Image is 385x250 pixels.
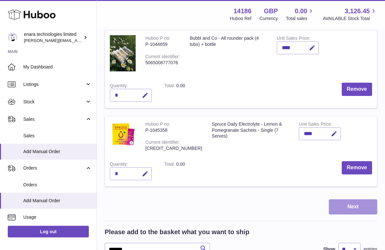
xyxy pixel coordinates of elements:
[110,161,128,168] label: Quantity
[23,133,92,139] span: Sales
[286,16,315,22] span: Total sales
[323,16,377,22] span: AVAILABLE Stock Total
[295,7,307,16] span: 0.00
[110,35,136,71] img: Bubbl and Co - All rounder pack (4 tubs) + bottle
[234,7,252,16] strong: 14186
[23,149,92,155] span: Add Manual Order
[176,83,185,88] span: 0.00
[110,121,136,147] img: Spruce Daily Electrolyte - Lemon & Pomegranate Sachets - Single (7 Serves)
[145,54,180,61] div: Current identifier
[260,16,278,22] div: Currency
[329,199,377,214] button: Next
[164,83,176,90] label: Total
[185,30,272,78] td: Bubbl and Co - All rounder pack (4 tubs) + bottle
[8,33,17,42] img: Dee@enara.co
[145,60,180,66] div: 5065008777076
[145,121,171,128] div: Huboo P no
[23,198,92,204] span: Add Manual Order
[24,38,130,43] span: [PERSON_NAME][EMAIL_ADDRESS][DOMAIN_NAME]
[145,36,171,42] div: Huboo P no
[145,145,202,151] div: [CREDIT_CARD_NUMBER]
[105,228,249,236] h2: Please add to the basket what you want to ship
[145,140,180,146] div: Current identifier
[145,41,180,47] div: P-1044659
[277,36,310,42] label: Unit Sales Price
[176,161,185,167] span: 0.00
[23,165,85,171] span: Orders
[110,83,128,90] label: Quantity
[145,127,202,133] div: P-1045358
[23,214,92,220] span: Usage
[23,81,85,88] span: Listings
[345,7,370,16] span: 3,126.45
[23,182,92,188] span: Orders
[342,83,372,96] button: Remove
[24,31,82,44] div: enara technologies limited
[264,7,278,16] strong: GBP
[164,161,176,168] label: Total
[342,161,372,174] button: Remove
[23,64,92,70] span: My Dashboard
[23,99,85,105] span: Stock
[207,116,294,156] td: Spruce Daily Electrolyte - Lemon & Pomegranate Sachets - Single (7 Serves)
[23,116,85,122] span: Sales
[8,226,89,237] a: Log out
[323,7,377,22] a: 3,126.45 AVAILABLE Stock Total
[299,121,332,128] label: Unit Sales Price
[286,7,315,22] a: 0.00 Total sales
[230,16,252,22] div: Huboo Ref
